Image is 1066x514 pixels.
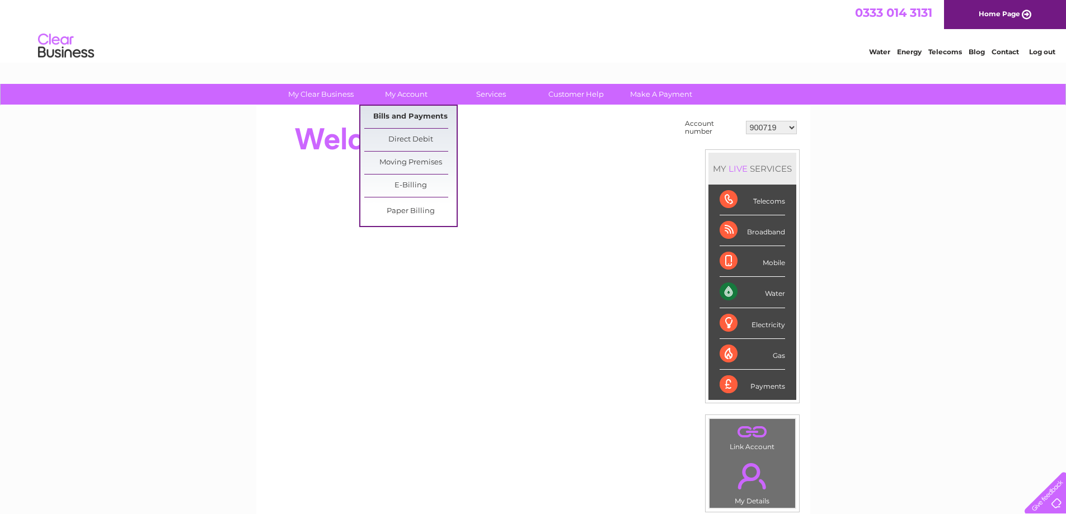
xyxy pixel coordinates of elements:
[720,339,785,370] div: Gas
[969,48,985,56] a: Blog
[275,84,367,105] a: My Clear Business
[530,84,622,105] a: Customer Help
[269,6,798,54] div: Clear Business is a trading name of Verastar Limited (registered in [GEOGRAPHIC_DATA] No. 3667643...
[720,277,785,308] div: Water
[720,246,785,277] div: Mobile
[615,84,707,105] a: Make A Payment
[364,200,457,223] a: Paper Billing
[708,153,796,185] div: MY SERVICES
[992,48,1019,56] a: Contact
[445,84,537,105] a: Services
[360,84,452,105] a: My Account
[712,422,792,441] a: .
[1029,48,1055,56] a: Log out
[855,6,932,20] a: 0333 014 3131
[897,48,922,56] a: Energy
[712,456,792,496] a: .
[928,48,962,56] a: Telecoms
[869,48,890,56] a: Water
[720,370,785,400] div: Payments
[364,175,457,197] a: E-Billing
[720,308,785,339] div: Electricity
[720,185,785,215] div: Telecoms
[709,418,796,454] td: Link Account
[682,117,743,138] td: Account number
[720,215,785,246] div: Broadband
[37,29,95,63] img: logo.png
[364,106,457,128] a: Bills and Payments
[364,152,457,174] a: Moving Premises
[364,129,457,151] a: Direct Debit
[726,163,750,174] div: LIVE
[709,454,796,508] td: My Details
